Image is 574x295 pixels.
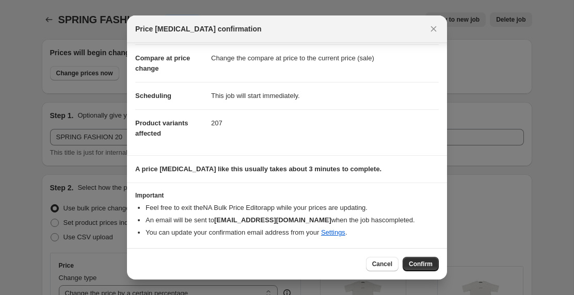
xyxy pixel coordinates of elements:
button: Close [426,22,441,36]
a: Settings [321,228,345,236]
button: Confirm [403,257,439,271]
dd: Change the compare at price to the current price (sale) [211,44,439,72]
span: Scheduling [135,92,171,100]
span: Confirm [409,260,433,268]
button: Cancel [366,257,398,271]
b: [EMAIL_ADDRESS][DOMAIN_NAME] [214,216,331,224]
li: Feel free to exit the NA Bulk Price Editor app while your prices are updating. [146,203,439,213]
li: An email will be sent to when the job has completed . [146,215,439,225]
h3: Important [135,191,439,200]
dd: This job will start immediately. [211,82,439,109]
li: You can update your confirmation email address from your . [146,227,439,238]
span: Compare at price change [135,54,190,72]
span: Product variants affected [135,119,188,137]
b: A price [MEDICAL_DATA] like this usually takes about 3 minutes to complete. [135,165,381,173]
span: Cancel [372,260,392,268]
span: Price [MEDICAL_DATA] confirmation [135,24,262,34]
dd: 207 [211,109,439,137]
